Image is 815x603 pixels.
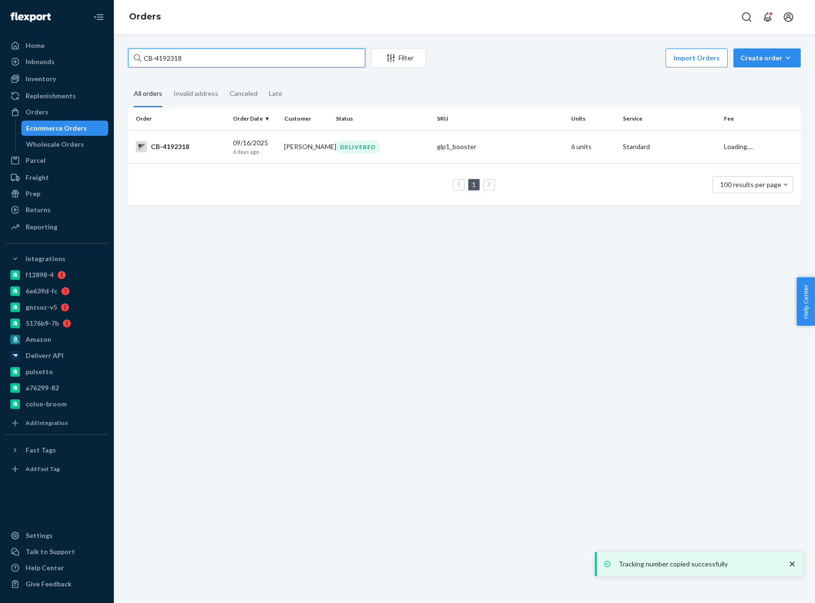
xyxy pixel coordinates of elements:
[229,107,281,130] th: Order Date
[121,3,168,31] ol: breadcrumbs
[26,41,45,50] div: Home
[26,156,46,165] div: Parcel
[26,419,68,427] div: Add Integration
[26,286,57,296] div: 6e639d-fc
[6,300,108,315] a: gnzsuz-v5
[26,351,64,360] div: Deliverr API
[720,180,781,188] span: 100 results per page
[26,270,54,280] div: f12898-4
[136,141,225,152] div: CB-4192318
[6,332,108,347] a: Amazon
[280,130,332,163] td: [PERSON_NAME]
[6,415,108,431] a: Add Integration
[6,54,108,69] a: Inbounds
[6,153,108,168] a: Parcel
[10,12,51,22] img: Flexport logo
[6,528,108,543] a: Settings
[26,57,55,66] div: Inbounds
[6,38,108,53] a: Home
[6,462,108,477] a: Add Fast Tag
[371,48,426,67] button: Filter
[26,173,49,182] div: Freight
[720,107,801,130] th: Fee
[6,316,108,331] a: 5176b9-7b
[470,180,478,188] a: Page 1 is your current page
[233,148,277,156] p: 6 days ago
[6,560,108,575] a: Help Center
[336,141,380,153] div: DELIVERED
[741,53,794,63] div: Create order
[26,579,72,589] div: Give Feedback
[619,559,778,569] p: Tracking number copied successfully
[134,81,162,107] div: All orders
[129,11,161,22] a: Orders
[26,91,76,101] div: Replenishments
[6,219,108,235] a: Reporting
[737,8,756,27] button: Open Search Box
[6,186,108,201] a: Prep
[26,205,51,215] div: Returns
[26,367,53,377] div: pulsetto
[758,8,777,27] button: Open notifications
[26,107,48,117] div: Orders
[6,396,108,412] a: colon-broom
[269,81,282,106] div: Late
[21,137,109,152] a: Wholesale Orders
[779,8,798,27] button: Open account menu
[6,364,108,379] a: pulsetto
[567,130,619,163] td: 6 units
[26,563,64,573] div: Help Center
[6,251,108,266] button: Integrations
[26,465,60,473] div: Add Fast Tag
[6,283,108,299] a: 6e639d-fc
[567,107,619,130] th: Units
[26,302,57,312] div: gnzsuz-v5
[26,399,67,409] div: colon-broom
[26,123,87,133] div: Ecommerce Orders
[6,380,108,396] a: a76299-82
[26,222,57,232] div: Reporting
[6,576,108,592] button: Give Feedback
[6,88,108,104] a: Replenishments
[128,48,365,67] input: Search orders
[433,107,568,130] th: SKU
[26,189,40,198] div: Prep
[623,142,716,151] p: Standard
[437,142,564,151] div: glp1_booster
[6,202,108,217] a: Returns
[26,74,56,84] div: Inventory
[666,48,728,67] button: Import Orders
[6,267,108,283] a: f12898-4
[26,319,59,328] div: 5176b9-7b
[733,48,801,67] button: Create order
[26,531,53,540] div: Settings
[787,559,797,569] svg: close toast
[6,71,108,86] a: Inventory
[26,335,51,344] div: Amazon
[6,104,108,120] a: Orders
[6,348,108,363] a: Deliverr API
[796,277,815,326] button: Help Center
[284,114,328,122] div: Customer
[230,81,258,106] div: Canceled
[332,107,433,130] th: Status
[21,121,109,136] a: Ecommerce Orders
[128,107,229,130] th: Order
[26,383,59,393] div: a76299-82
[6,544,108,559] a: Talk to Support
[26,140,84,149] div: Wholesale Orders
[26,445,56,455] div: Fast Tags
[89,8,108,27] button: Close Navigation
[371,53,426,63] div: Filter
[6,170,108,185] a: Freight
[720,130,801,163] td: Loading....
[26,254,65,264] div: Integrations
[26,547,75,556] div: Talk to Support
[619,107,720,130] th: Service
[6,443,108,458] button: Fast Tags
[174,81,218,106] div: Invalid address
[233,138,277,156] div: 09/16/2025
